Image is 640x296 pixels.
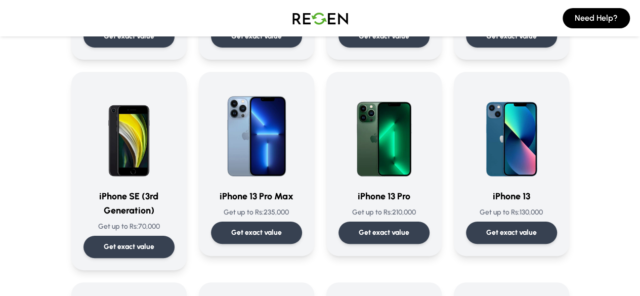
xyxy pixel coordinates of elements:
[211,84,302,181] img: iPhone 13 Pro Max
[359,31,409,41] p: Get exact value
[563,8,630,28] button: Need Help?
[285,4,356,32] img: Logo
[231,228,282,238] p: Get exact value
[211,207,302,218] p: Get up to Rs: 235,000
[466,189,557,203] h3: iPhone 13
[466,84,557,181] img: iPhone 13
[104,31,154,41] p: Get exact value
[486,228,537,238] p: Get exact value
[338,207,430,218] p: Get up to Rs: 210,000
[338,84,430,181] img: iPhone 13 Pro
[83,189,175,218] h3: iPhone SE (3rd Generation)
[104,242,154,252] p: Get exact value
[359,228,409,238] p: Get exact value
[338,189,430,203] h3: iPhone 13 Pro
[466,207,557,218] p: Get up to Rs: 130,000
[83,222,175,232] p: Get up to Rs: 70,000
[211,189,302,203] h3: iPhone 13 Pro Max
[486,31,537,41] p: Get exact value
[231,31,282,41] p: Get exact value
[83,84,175,181] img: iPhone SE (3rd Generation)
